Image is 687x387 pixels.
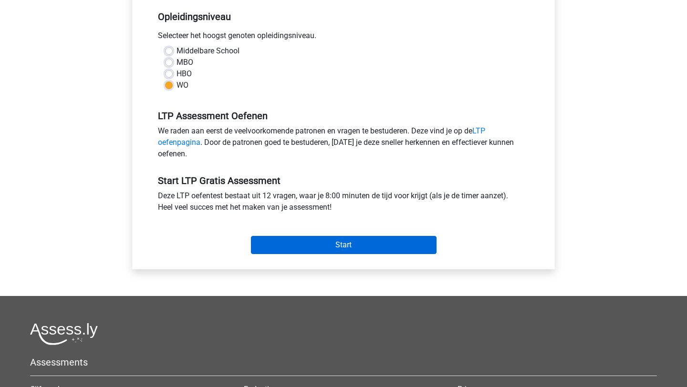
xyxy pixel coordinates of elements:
[251,236,437,254] input: Start
[151,190,536,217] div: Deze LTP oefentest bestaat uit 12 vragen, waar je 8:00 minuten de tijd voor krijgt (als je de tim...
[30,356,657,368] h5: Assessments
[177,45,239,57] label: Middelbare School
[177,80,188,91] label: WO
[177,57,193,68] label: MBO
[30,323,98,345] img: Assessly logo
[177,68,192,80] label: HBO
[151,30,536,45] div: Selecteer het hoogst genoten opleidingsniveau.
[158,7,529,26] h5: Opleidingsniveau
[158,175,529,186] h5: Start LTP Gratis Assessment
[158,110,529,122] h5: LTP Assessment Oefenen
[151,125,536,163] div: We raden aan eerst de veelvoorkomende patronen en vragen te bestuderen. Deze vind je op de . Door...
